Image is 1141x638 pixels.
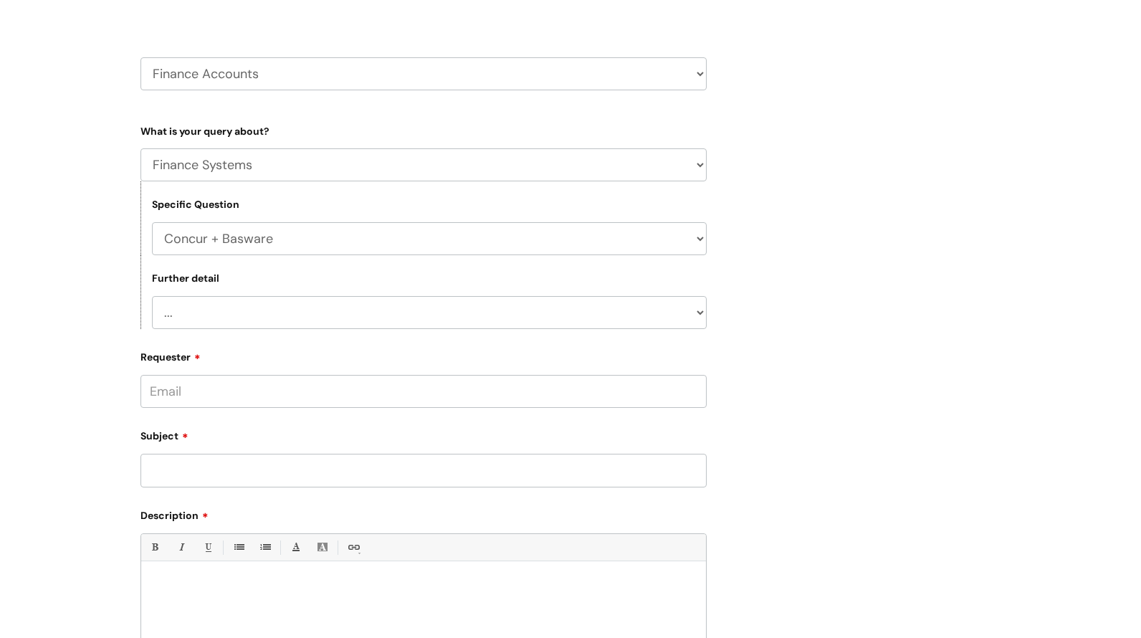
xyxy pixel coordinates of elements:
[256,538,274,556] a: 1. Ordered List (Ctrl-Shift-8)
[145,538,163,556] a: Bold (Ctrl-B)
[313,538,331,556] a: Back Color
[140,123,707,138] label: What is your query about?
[344,538,362,556] a: Link
[140,346,707,363] label: Requester
[140,375,707,408] input: Email
[140,505,707,522] label: Description
[140,425,707,442] label: Subject
[152,272,219,285] label: Further detail
[229,538,247,556] a: • Unordered List (Ctrl-Shift-7)
[199,538,216,556] a: Underline(Ctrl-U)
[287,538,305,556] a: Font Color
[152,199,239,211] label: Specific Question
[172,538,190,556] a: Italic (Ctrl-I)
